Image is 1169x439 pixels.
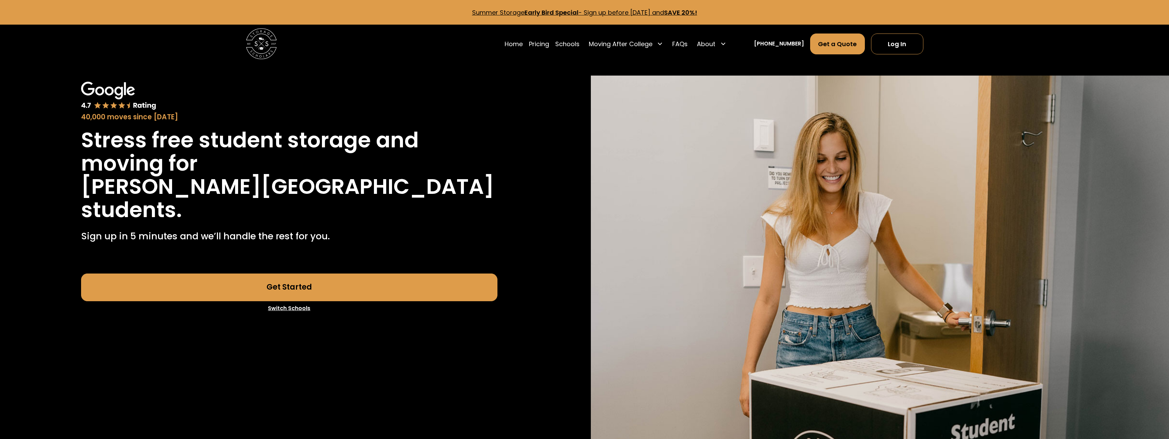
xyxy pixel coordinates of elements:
[754,40,804,48] a: [PHONE_NUMBER]
[81,129,497,175] h1: Stress free student storage and moving for
[81,229,330,243] p: Sign up in 5 minutes and we’ll handle the rest for you.
[694,33,729,55] div: About
[246,28,277,59] img: Storage Scholars main logo
[871,34,923,54] a: Log In
[81,175,494,198] h1: [PERSON_NAME][GEOGRAPHIC_DATA]
[81,198,182,222] h1: students.
[472,8,697,17] a: Summer StorageEarly Bird Special- Sign up before [DATE] andSAVE 20%!
[555,33,580,55] a: Schools
[81,301,497,316] a: Switch Schools
[81,82,157,110] img: Google 4.7 star rating
[81,112,497,122] div: 40,000 moves since [DATE]
[810,34,865,54] a: Get a Quote
[586,33,666,55] div: Moving After College
[672,33,688,55] a: FAQs
[589,39,652,49] div: Moving After College
[529,33,549,55] a: Pricing
[81,274,497,301] a: Get Started
[697,39,715,49] div: About
[505,33,523,55] a: Home
[664,8,697,17] strong: SAVE 20%!
[524,8,579,17] strong: Early Bird Special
